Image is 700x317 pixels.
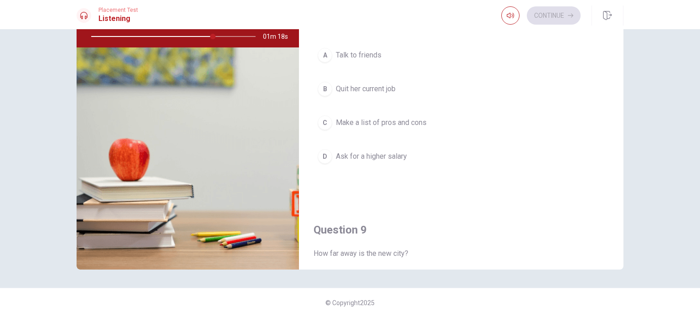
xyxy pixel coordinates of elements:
div: D [318,149,332,164]
span: © Copyright 2025 [325,299,375,307]
span: Ask for a higher salary [336,151,407,162]
button: DAsk for a higher salary [314,145,609,168]
span: Placement Test [98,7,138,13]
button: BQuit her current job [314,78,609,100]
span: Make a list of pros and cons [336,117,427,128]
h1: Listening [98,13,138,24]
button: CMake a list of pros and cons [314,111,609,134]
span: 01m 18s [263,26,295,47]
div: B [318,82,332,96]
span: How far away is the new city? [314,248,609,259]
div: C [318,115,332,130]
span: Quit her current job [336,83,396,94]
img: A Difficult Decision [77,47,299,270]
h4: Question 9 [314,223,609,237]
span: Talk to friends [336,50,381,61]
button: ATalk to friends [314,44,609,67]
div: A [318,48,332,62]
